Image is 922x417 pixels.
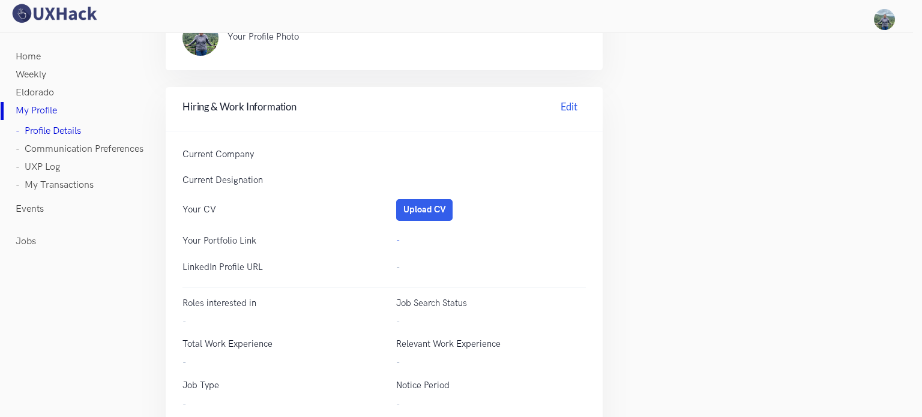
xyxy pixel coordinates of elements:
label: - [396,315,586,329]
a: Weekly [16,66,46,84]
label: Job Search Status [396,296,467,311]
p: Your Profile Photo [227,31,562,43]
a: Eldorado [16,84,54,102]
a: Home [16,48,41,66]
h4: Hiring & Work Information [182,100,586,118]
p: Current Company [182,148,372,161]
a: - UXP Log [16,158,60,176]
label: - [182,397,372,412]
label: - [182,356,372,370]
a: - [396,235,400,245]
img: ... [182,20,218,56]
label: - [182,315,372,329]
button: Upload CV [396,199,453,221]
a: My Profile [16,102,57,120]
label: Notice Period [396,379,450,393]
p: Current Designation [182,174,372,187]
p: Your Portfolio Link [182,235,372,247]
label: - [396,397,586,412]
a: - Profile Details [16,122,81,140]
label: Relevant Work Experience [396,337,501,352]
p: Your CV [182,203,372,216]
a: Edit [552,100,586,118]
label: Roles interested in [182,296,256,311]
label: Job Type [182,379,219,393]
label: Total Work Experience [182,337,273,352]
a: - My Transactions [16,176,94,194]
span: - [396,262,400,272]
p: LinkedIn Profile URL [182,261,372,274]
img: Your profile pic [874,9,895,30]
label: - [396,356,586,370]
a: Jobs [16,233,36,251]
a: Events [16,200,44,218]
a: - Communication Preferences [16,140,143,158]
img: UXHack logo [9,3,99,24]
